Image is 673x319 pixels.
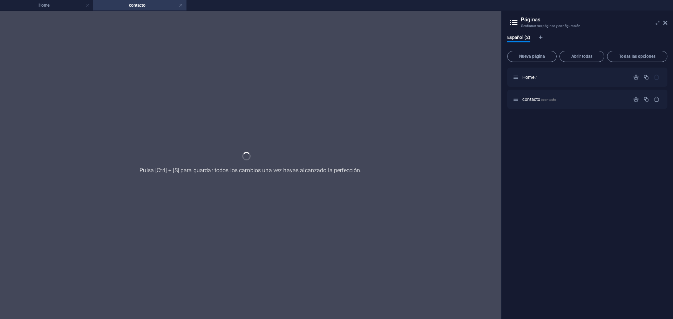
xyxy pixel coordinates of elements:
[563,54,601,58] span: Abrir todas
[535,76,537,79] span: /
[633,96,639,102] div: Configuración
[643,96,649,102] div: Duplicar
[607,51,667,62] button: Todas las opciones
[633,74,639,80] div: Configuración
[520,97,630,102] div: contacto/contacto
[507,35,667,48] div: Pestañas de idiomas
[559,51,604,62] button: Abrir todas
[522,97,556,102] span: Haz clic para abrir la página
[643,74,649,80] div: Duplicar
[507,51,557,62] button: Nueva página
[654,74,660,80] div: La página principal no puede eliminarse
[521,23,653,29] h3: Gestionar tus páginas y configuración
[610,54,664,58] span: Todas las opciones
[520,75,630,79] div: Home/
[93,1,186,9] h4: contacto
[510,54,553,58] span: Nueva página
[541,98,556,102] span: /contacto
[507,33,530,43] span: Español (2)
[522,75,537,80] span: Haz clic para abrir la página
[521,16,667,23] h2: Páginas
[654,96,660,102] div: Eliminar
